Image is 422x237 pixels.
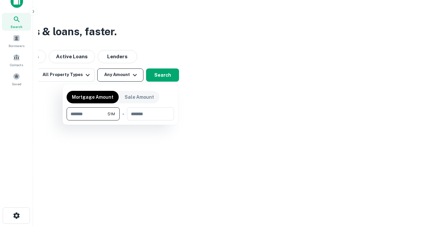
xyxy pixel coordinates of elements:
[107,111,115,117] span: $1M
[72,93,113,101] p: Mortgage Amount
[125,93,154,101] p: Sale Amount
[389,184,422,216] iframe: Chat Widget
[122,107,124,120] div: -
